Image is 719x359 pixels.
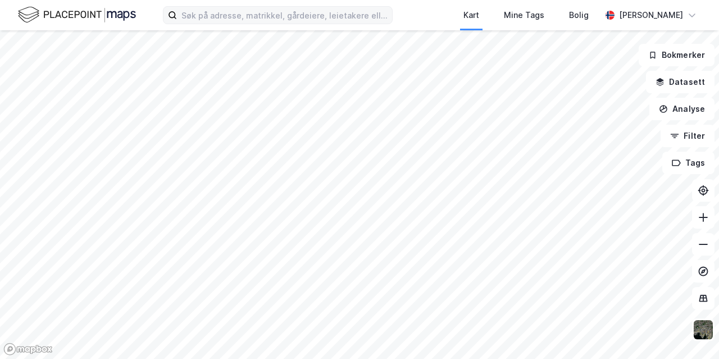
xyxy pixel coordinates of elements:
[649,98,715,120] button: Analyse
[619,8,683,22] div: [PERSON_NAME]
[463,8,479,22] div: Kart
[639,44,715,66] button: Bokmerker
[663,305,719,359] iframe: Chat Widget
[18,5,136,25] img: logo.f888ab2527a4732fd821a326f86c7f29.svg
[646,71,715,93] button: Datasett
[569,8,589,22] div: Bolig
[3,343,53,356] a: Mapbox homepage
[504,8,544,22] div: Mine Tags
[662,152,715,174] button: Tags
[177,7,392,24] input: Søk på adresse, matrikkel, gårdeiere, leietakere eller personer
[661,125,715,147] button: Filter
[663,305,719,359] div: Kontrollprogram for chat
